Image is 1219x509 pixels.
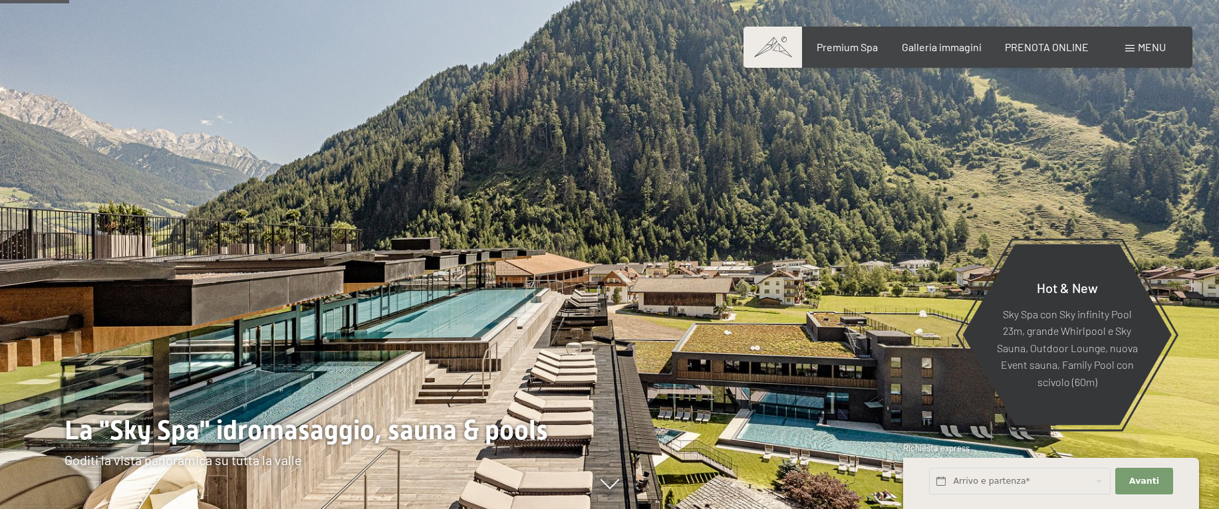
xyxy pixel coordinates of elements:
[962,243,1172,426] a: Hot & New Sky Spa con Sky infinity Pool 23m, grande Whirlpool e Sky Sauna, Outdoor Lounge, nuova ...
[1115,468,1172,495] button: Avanti
[1129,475,1159,487] span: Avanti
[1138,41,1166,53] span: Menu
[1037,279,1098,295] span: Hot & New
[903,443,970,453] span: Richiesta express
[995,305,1139,390] p: Sky Spa con Sky infinity Pool 23m, grande Whirlpool e Sky Sauna, Outdoor Lounge, nuova Event saun...
[1005,41,1089,53] a: PRENOTA ONLINE
[902,41,982,53] a: Galleria immagini
[817,41,878,53] a: Premium Spa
